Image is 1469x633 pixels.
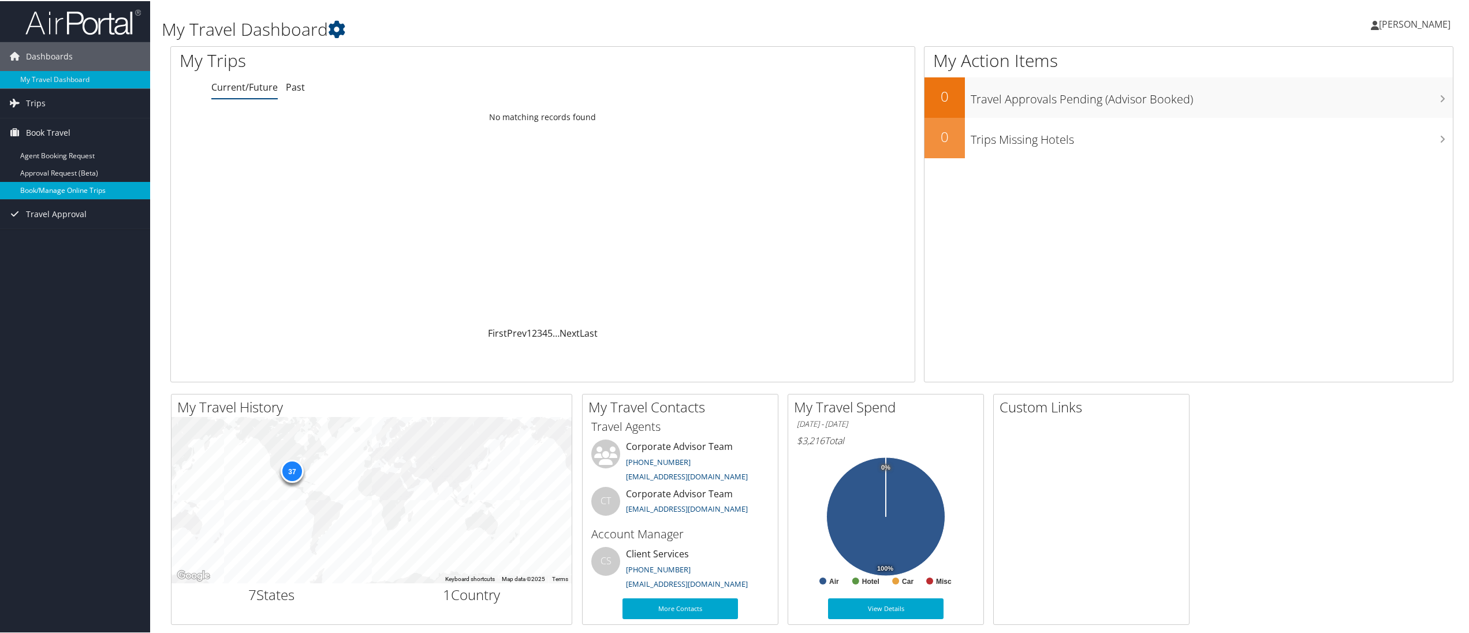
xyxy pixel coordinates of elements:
[924,126,965,146] h2: 0
[177,396,572,416] h2: My Travel History
[537,326,542,338] a: 3
[248,584,256,603] span: 7
[924,47,1453,72] h1: My Action Items
[797,418,975,429] h6: [DATE] - [DATE]
[488,326,507,338] a: First
[25,8,141,35] img: airportal-logo.png
[171,106,915,126] td: No matching records found
[527,326,532,338] a: 1
[971,125,1453,147] h3: Trips Missing Hotels
[1371,6,1462,40] a: [PERSON_NAME]
[971,84,1453,106] h3: Travel Approvals Pending (Advisor Booked)
[924,117,1453,157] a: 0Trips Missing Hotels
[591,418,769,434] h3: Travel Agents
[502,575,545,581] span: Map data ©2025
[26,88,46,117] span: Trips
[924,76,1453,117] a: 0Travel Approvals Pending (Advisor Booked)
[553,326,560,338] span: …
[902,576,914,584] text: Car
[211,80,278,92] a: Current/Future
[881,463,890,470] tspan: 0%
[286,80,305,92] a: Past
[797,433,825,446] span: $3,216
[547,326,553,338] a: 5
[626,456,691,466] a: [PHONE_NUMBER]
[180,47,596,72] h1: My Trips
[626,563,691,574] a: [PHONE_NUMBER]
[829,576,839,584] text: Air
[626,502,748,513] a: [EMAIL_ADDRESS][DOMAIN_NAME]
[542,326,547,338] a: 4
[877,564,893,571] tspan: 100%
[174,567,212,582] img: Google
[591,486,620,515] div: CT
[445,574,495,582] button: Keyboard shortcuts
[591,525,769,541] h3: Account Manager
[862,576,879,584] text: Hotel
[626,470,748,481] a: [EMAIL_ADDRESS][DOMAIN_NAME]
[26,199,87,228] span: Travel Approval
[626,578,748,588] a: [EMAIL_ADDRESS][DOMAIN_NAME]
[560,326,580,338] a: Next
[622,597,738,618] a: More Contacts
[381,584,564,604] h2: Country
[924,85,965,105] h2: 0
[180,584,363,604] h2: States
[507,326,527,338] a: Prev
[162,16,1028,40] h1: My Travel Dashboard
[26,117,70,146] span: Book Travel
[586,546,775,593] li: Client Services
[580,326,598,338] a: Last
[281,459,304,482] div: 37
[174,567,212,582] a: Open this area in Google Maps (opens a new window)
[1000,396,1189,416] h2: Custom Links
[443,584,451,603] span: 1
[26,41,73,70] span: Dashboards
[1379,17,1451,29] span: [PERSON_NAME]
[588,396,778,416] h2: My Travel Contacts
[552,575,568,581] a: Terms (opens in new tab)
[797,433,975,446] h6: Total
[591,546,620,575] div: CS
[794,396,983,416] h2: My Travel Spend
[586,438,775,486] li: Corporate Advisor Team
[828,597,944,618] a: View Details
[586,486,775,523] li: Corporate Advisor Team
[936,576,952,584] text: Misc
[532,326,537,338] a: 2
